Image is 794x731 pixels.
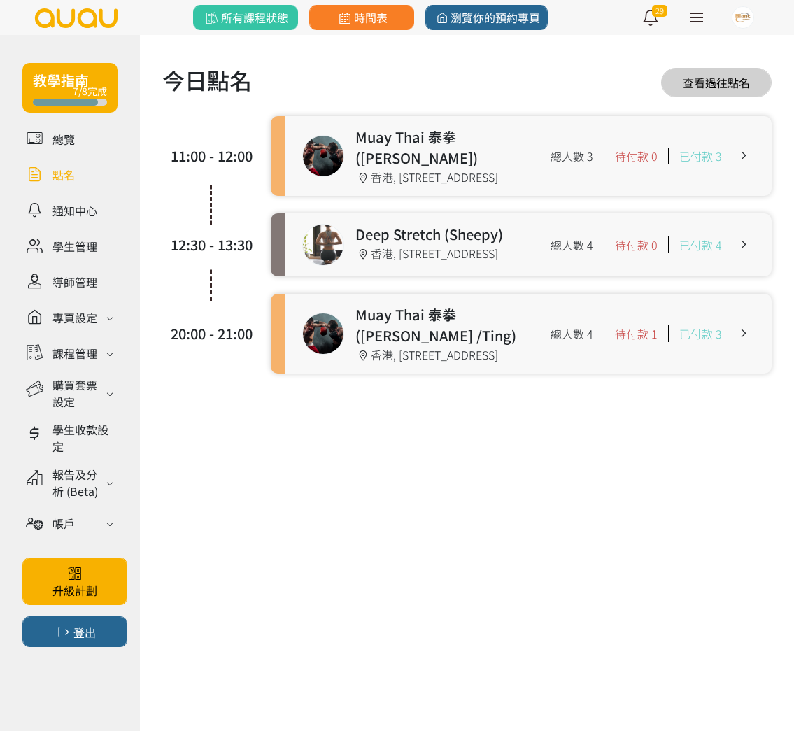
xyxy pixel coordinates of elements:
[162,63,252,97] h1: 今日點名
[52,466,102,499] div: 報告及分析 (Beta)
[22,558,127,605] a: 升級計劃
[433,9,540,26] span: 瀏覽你的預約專頁
[425,5,548,30] a: 瀏覽你的預約專頁
[52,345,97,362] div: 課程管理
[652,5,667,17] span: 29
[169,146,253,166] div: 11:00 - 12:00
[336,9,387,26] span: 時間表
[661,68,772,97] a: 查看過往點名
[203,9,288,26] span: 所有課程狀態
[22,616,127,647] button: 登出
[169,323,253,344] div: 20:00 - 21:00
[34,8,119,28] img: logo.svg
[52,515,75,532] div: 帳戶
[169,234,253,255] div: 12:30 - 13:30
[193,5,298,30] a: 所有課程狀態
[52,309,97,326] div: 專頁設定
[309,5,414,30] a: 時間表
[52,376,102,410] div: 購買套票設定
